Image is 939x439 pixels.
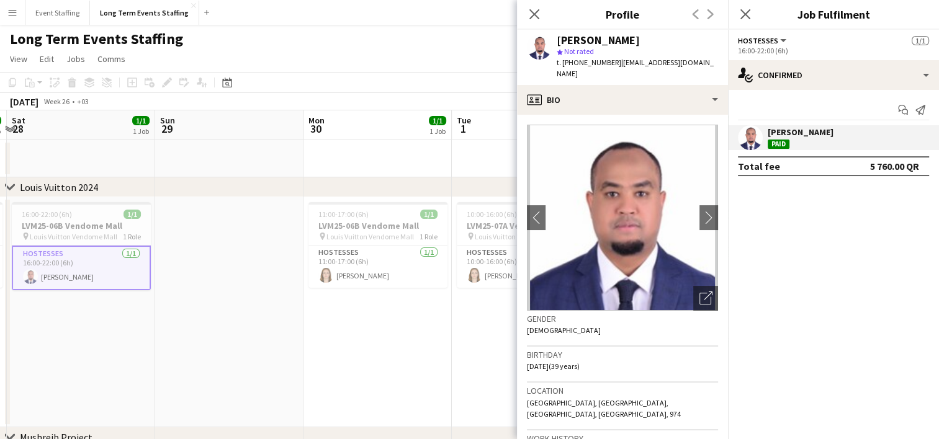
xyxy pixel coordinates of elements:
[61,51,90,67] a: Jobs
[12,202,151,290] app-job-card: 16:00-22:00 (6h)1/1LVM25-06B Vendome Mall Louis Vuitton Vendome Mall1 RoleHostesses1/116:00-22:00...
[158,122,175,136] span: 29
[429,126,446,136] div: 1 Job
[457,115,471,126] span: Tue
[41,97,72,106] span: Week 26
[12,246,151,290] app-card-role: Hostesses1/116:00-22:00 (6h)[PERSON_NAME]
[97,53,125,64] span: Comms
[557,58,621,67] span: t. [PHONE_NUMBER]
[527,125,718,311] img: Crew avatar or photo
[132,116,150,125] span: 1/1
[12,220,151,231] h3: LVM25-06B Vendome Mall
[738,160,780,172] div: Total fee
[527,361,580,371] span: [DATE] (39 years)
[90,1,199,25] button: Long Term Events Staffing
[457,220,596,231] h3: LVM25-07A Vendome Mall
[429,116,446,125] span: 1/1
[870,160,919,172] div: 5 760.00 QR
[738,46,929,55] div: 16:00-22:00 (6h)
[326,232,414,241] span: Louis Vuitton Vendome Mall
[10,122,25,136] span: 28
[738,36,778,45] span: Hostesses
[124,210,141,219] span: 1/1
[564,47,594,56] span: Not rated
[457,202,596,288] app-job-card: 10:00-16:00 (6h)1/1LVM25-07A Vendome Mall Louis Vuitton Vendome Mall1 RoleHostesses1/110:00-16:00...
[123,232,141,241] span: 1 Role
[92,51,130,67] a: Comms
[308,115,325,126] span: Mon
[557,58,714,78] span: | [EMAIL_ADDRESS][DOMAIN_NAME]
[728,6,939,22] h3: Job Fulfilment
[728,60,939,90] div: Confirmed
[738,36,788,45] button: Hostesses
[912,36,929,45] span: 1/1
[308,202,447,288] app-job-card: 11:00-17:00 (6h)1/1LVM25-06B Vendome Mall Louis Vuitton Vendome Mall1 RoleHostesses1/111:00-17:00...
[66,53,85,64] span: Jobs
[22,210,72,219] span: 16:00-22:00 (6h)
[517,6,728,22] h3: Profile
[768,126,833,138] div: [PERSON_NAME]
[527,385,718,396] h3: Location
[527,313,718,324] h3: Gender
[420,210,438,219] span: 1/1
[693,286,718,311] div: Open photos pop-in
[527,398,681,419] span: [GEOGRAPHIC_DATA], [GEOGRAPHIC_DATA], [GEOGRAPHIC_DATA], [GEOGRAPHIC_DATA], 974
[12,115,25,126] span: Sat
[160,115,175,126] span: Sun
[133,126,149,136] div: 1 Job
[467,210,517,219] span: 10:00-16:00 (6h)
[308,246,447,288] app-card-role: Hostesses1/111:00-17:00 (6h)[PERSON_NAME]
[768,140,789,149] div: Paid
[455,122,471,136] span: 1
[308,220,447,231] h3: LVM25-06B Vendome Mall
[307,122,325,136] span: 30
[318,210,369,219] span: 11:00-17:00 (6h)
[30,232,117,241] span: Louis Vuitton Vendome Mall
[527,326,601,335] span: [DEMOGRAPHIC_DATA]
[527,349,718,360] h3: Birthday
[517,85,728,115] div: Bio
[457,246,596,288] app-card-role: Hostesses1/110:00-16:00 (6h)[PERSON_NAME]
[35,51,59,67] a: Edit
[10,30,183,48] h1: Long Term Events Staffing
[40,53,54,64] span: Edit
[20,181,98,193] div: Louis Vuitton 2024
[420,232,438,241] span: 1 Role
[10,53,27,64] span: View
[77,97,89,106] div: +03
[10,95,38,108] div: [DATE]
[25,1,90,25] button: Event Staffing
[557,35,640,46] div: [PERSON_NAME]
[475,232,562,241] span: Louis Vuitton Vendome Mall
[5,51,32,67] a: View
